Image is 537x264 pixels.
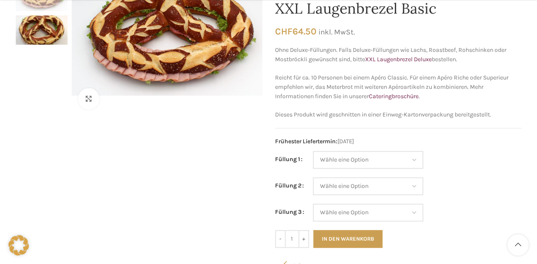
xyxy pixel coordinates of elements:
[369,93,419,100] a: Cateringbroschüre
[275,181,304,190] label: Füllung 2
[507,234,529,255] a: Scroll to top button
[298,230,309,248] input: +
[275,45,522,65] p: Ohne Deluxe-Füllungen. Falls Deluxe-Füllungen wie Lachs, Roastbeef, Rohschinken oder Mostbröckli ...
[313,230,382,248] button: In den Warenkorb
[365,56,432,63] a: XXL Laugenbrezel Deluxe
[275,155,303,164] label: Füllung 1
[275,138,337,145] span: Frühester Liefertermin:
[275,110,522,119] p: Dieses Produkt wird geschnitten in einer Einweg-Kartonverpackung bereitgestellt.
[275,230,286,248] input: -
[275,26,292,37] span: CHF
[318,28,355,36] small: inkl. MwSt.
[16,15,67,49] div: 2 / 2
[275,26,316,37] bdi: 64.50
[275,73,522,102] p: Reicht für ca. 10 Personen bei einem Apéro Classic. Für einem Apéro Riche oder Superieur empfehle...
[286,230,298,248] input: Produktmenge
[275,137,522,146] span: [DATE]
[275,207,304,217] label: Füllung 3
